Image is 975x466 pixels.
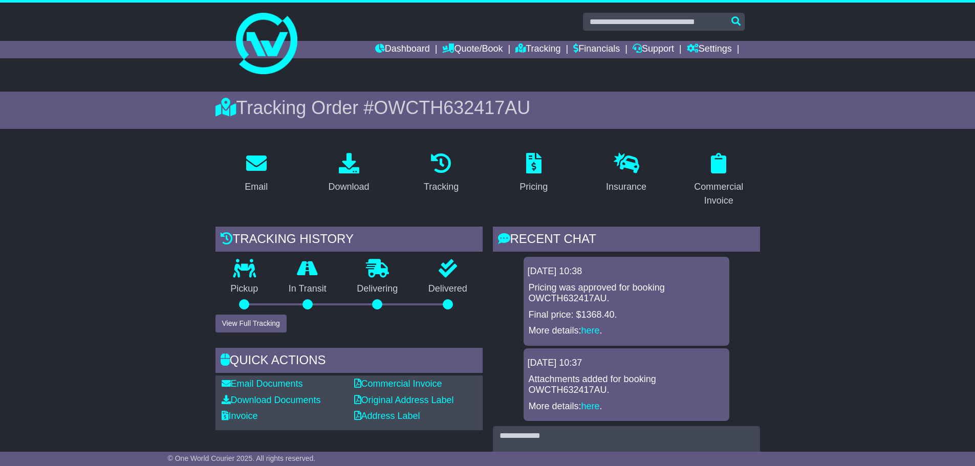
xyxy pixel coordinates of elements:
a: Pricing [513,149,554,197]
p: Delivering [342,283,414,295]
div: Commercial Invoice [684,180,753,208]
a: Commercial Invoice [678,149,760,211]
p: More details: . [529,325,724,337]
button: View Full Tracking [215,315,287,332]
p: Attachments added for booking OWCTH632417AU. [529,374,724,396]
span: © One World Courier 2025. All rights reserved. [168,454,316,462]
div: Download [328,180,369,194]
div: [DATE] 10:38 [528,266,725,277]
a: Commercial Invoice [354,379,442,389]
div: Quick Actions [215,348,483,375]
div: RECENT CHAT [493,227,760,254]
div: Tracking [424,180,459,194]
a: Email [238,149,274,197]
p: Pricing was approved for booking OWCTH632417AU. [529,282,724,304]
a: Tracking [515,41,560,58]
p: In Transit [273,283,342,295]
div: Pricing [519,180,548,194]
div: Tracking Order # [215,97,760,119]
p: Final price: $1368.40. [529,309,724,321]
a: Download Documents [222,395,321,405]
div: [DATE] 10:37 [528,358,725,369]
a: Financials [573,41,620,58]
p: Delivered [413,283,483,295]
a: Quote/Book [442,41,503,58]
a: Address Label [354,411,420,421]
a: Settings [687,41,732,58]
a: Download [321,149,376,197]
a: Original Address Label [354,395,454,405]
a: Email Documents [222,379,303,389]
a: Dashboard [375,41,430,58]
p: Pickup [215,283,274,295]
a: here [581,325,600,336]
a: Tracking [417,149,465,197]
div: Email [245,180,268,194]
a: Support [633,41,674,58]
span: OWCTH632417AU [374,97,530,118]
div: Tracking history [215,227,483,254]
p: More details: . [529,401,724,412]
a: Insurance [599,149,653,197]
a: here [581,401,600,411]
a: Invoice [222,411,258,421]
div: Insurance [606,180,646,194]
